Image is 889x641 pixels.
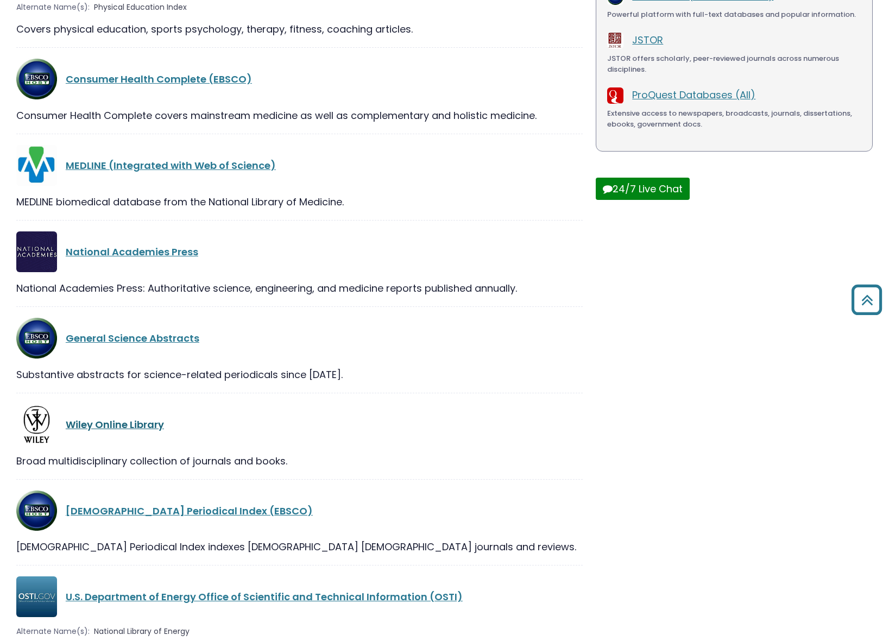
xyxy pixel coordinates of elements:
[16,22,583,36] div: Covers physical education, sports psychology, therapy, fitness, coaching articles.
[632,88,755,102] a: ProQuest Databases (All)
[16,281,583,296] div: National Academies Press: Authoritative science, engineering, and medicine reports published annu...
[632,33,663,47] a: JSTOR
[16,539,583,554] div: [DEMOGRAPHIC_DATA] Periodical Index indexes [DEMOGRAPHIC_DATA] [DEMOGRAPHIC_DATA] journals and re...
[16,626,90,637] span: Alternate Name(s):
[94,2,187,13] span: Physical Education Index
[607,9,861,20] div: Powerful platform with full-text databases and popular information.
[596,178,690,200] button: 24/7 Live Chat
[66,72,252,86] a: Consumer Health Complete (EBSCO)
[66,504,313,518] a: [DEMOGRAPHIC_DATA] Periodical Index (EBSCO)
[66,159,276,172] a: MEDLINE (Integrated with Web of Science)
[16,108,583,123] div: Consumer Health Complete covers mainstream medicine as well as complementary and holistic medicine.
[66,245,198,259] a: National Academies Press
[66,418,164,431] a: Wiley Online Library
[847,290,886,310] a: Back to Top
[16,194,583,209] div: MEDLINE biomedical database from the National Library of Medicine.
[94,626,190,637] span: National Library of Energy
[16,2,90,13] span: Alternate Name(s):
[607,53,861,74] div: JSTOR offers scholarly, peer-reviewed journals across numerous disciplines.
[16,367,583,382] div: Substantive abstracts for science-related periodicals since [DATE].
[66,331,199,345] a: General Science Abstracts
[16,454,583,468] div: Broad multidisciplinary collection of journals and books.
[607,108,861,129] div: Extensive access to newspapers, broadcasts, journals, dissertations, ebooks, government docs.
[66,590,463,604] a: U.S. Department of Energy Office of Scientific and Technical Information (OSTI)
